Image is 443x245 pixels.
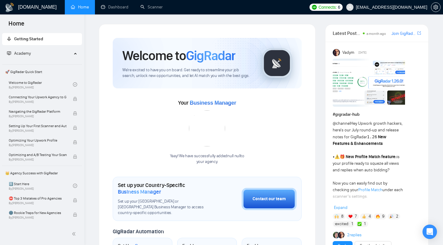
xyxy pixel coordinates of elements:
span: By [PERSON_NAME] [9,216,67,219]
img: 👍 [362,214,366,219]
span: :excited: [334,221,349,227]
span: lock [73,126,77,130]
a: 2replies [347,232,362,238]
div: Open Intercom Messenger [423,225,437,239]
span: lock [73,155,77,159]
span: check-circle [73,82,77,87]
img: 🎉 [389,214,394,219]
span: Connecting Your Upwork Agency to GigRadar [9,94,67,100]
span: Academy [14,51,31,56]
span: 9 [382,213,385,219]
span: Getting Started [14,36,43,41]
span: check-circle [73,184,77,188]
button: setting [431,2,441,12]
img: 🔥 [376,214,380,219]
span: Academy [7,51,31,56]
span: export [417,31,421,35]
span: Business Manager [190,100,236,106]
span: ⛔ Top 3 Mistakes of Pro Agencies [9,195,67,201]
span: lock [73,111,77,115]
span: By [PERSON_NAME] [9,129,67,133]
img: error [189,110,225,146]
span: 🚀 GigRadar Quick Start [3,66,81,78]
a: export [417,30,421,36]
span: 🎁 [340,154,345,159]
span: user [348,5,352,9]
a: 1️⃣ Start HereBy[PERSON_NAME] [9,179,73,192]
span: 1 [364,221,366,227]
span: Vadym [342,49,354,56]
img: gigradar-logo.png [262,48,292,78]
h1: # gigradar-hub [333,111,421,118]
div: Yaay! We have successfully added null null to [170,153,244,165]
img: ✅ [357,222,362,226]
p: your agency . [170,159,244,165]
span: We're excited to have you on board. Get ready to streamline your job search, unlock new opportuni... [122,67,252,79]
li: Getting Started [2,33,82,45]
img: F09AC4U7ATU-image.png [333,59,405,107]
a: dashboardDashboard [101,5,128,10]
a: Welcome to GigRadarBy[PERSON_NAME] [9,78,73,91]
span: lock [73,198,77,202]
span: Connects: [319,4,337,11]
span: Business Manager [118,188,161,195]
img: ❤️ [348,214,353,219]
a: setting [431,5,441,10]
span: a month ago [366,32,386,36]
span: 2 [396,213,398,219]
span: By [PERSON_NAME] [9,115,67,118]
span: GigRadar [186,47,235,64]
span: 🌚 Rookie Traps for New Agencies [9,210,67,216]
span: Latest Posts from the GigRadar Community [333,29,361,37]
span: lock [73,213,77,217]
span: Optimizing and A/B Testing Your Scanner for Better Results [9,152,67,158]
span: 8 [341,213,344,219]
span: GigRadar Automation [113,228,164,235]
span: Set up your [GEOGRAPHIC_DATA] or [GEOGRAPHIC_DATA] Business Manager to access country-specific op... [118,199,212,216]
span: [DATE] [358,50,366,55]
span: Your [178,100,236,106]
a: Join GigRadar Slack Community [391,30,416,37]
span: @channel [333,121,350,126]
img: Vadym [333,49,340,56]
span: By [PERSON_NAME] [9,158,67,161]
span: By [PERSON_NAME] [9,143,67,147]
button: Contact our team [242,188,297,210]
code: 1.26 [367,134,377,139]
img: Alex B [333,232,340,238]
span: lock [73,140,77,144]
h1: Set up your Country-Specific [118,182,212,195]
strong: New Profile Match feature: [346,154,397,159]
span: By [PERSON_NAME] [9,201,67,205]
a: searchScanner [140,5,163,10]
span: rocket [7,37,11,41]
span: Home [4,19,29,32]
span: By [PERSON_NAME] [9,100,67,104]
span: ⚠️ [335,154,340,159]
img: logo [5,3,14,12]
span: Setting Up Your First Scanner and Auto-Bidder [9,123,67,129]
span: 6 [338,4,340,11]
span: Optimizing Your Upwork Profile [9,137,67,143]
h1: Welcome to [122,47,235,64]
div: Contact our team [253,196,286,202]
span: Navigating the GigRadar Platform [9,109,67,115]
span: double-left [72,231,78,237]
img: 🙌 [335,214,339,219]
span: 7 [355,213,357,219]
a: homeHome [71,5,89,10]
img: upwork-logo.png [312,5,317,10]
span: 4 [369,213,371,219]
span: fund-projection-screen [7,51,11,55]
a: Profile Match [358,187,382,192]
span: lock [73,97,77,101]
span: 👑 Agency Success with GigRadar [3,167,81,179]
span: 1 [351,221,353,227]
span: Expand [334,205,347,210]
